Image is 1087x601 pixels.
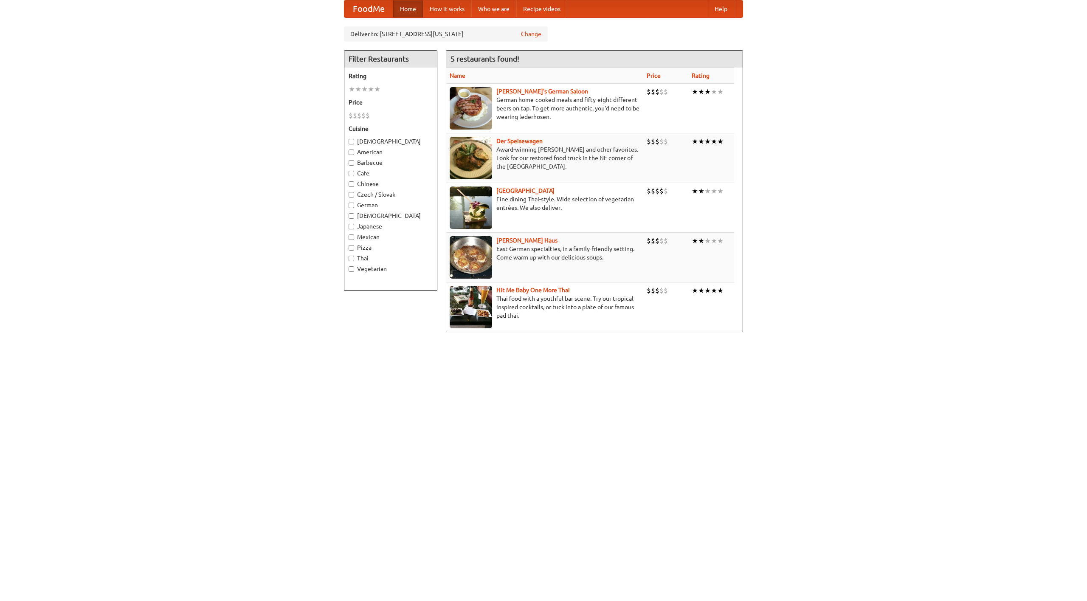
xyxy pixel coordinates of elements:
li: ★ [692,236,698,245]
label: Pizza [349,243,433,252]
li: ★ [698,286,704,295]
input: Vegetarian [349,266,354,272]
div: Deliver to: [STREET_ADDRESS][US_STATE] [344,26,548,42]
label: German [349,201,433,209]
a: Rating [692,72,710,79]
img: esthers.jpg [450,87,492,130]
li: ★ [711,87,717,96]
li: ★ [704,137,711,146]
li: $ [651,186,655,196]
li: $ [651,87,655,96]
li: $ [361,111,366,120]
a: Hit Me Baby One More Thai [496,287,570,293]
label: Cafe [349,169,433,178]
a: Price [647,72,661,79]
input: Thai [349,256,354,261]
li: $ [651,286,655,295]
input: Cafe [349,171,354,176]
li: $ [664,286,668,295]
li: $ [366,111,370,120]
li: $ [647,87,651,96]
li: $ [651,137,655,146]
label: Chinese [349,180,433,188]
h5: Rating [349,72,433,80]
input: Czech / Slovak [349,192,354,198]
li: ★ [711,186,717,196]
a: [GEOGRAPHIC_DATA] [496,187,555,194]
input: Chinese [349,181,354,187]
label: Vegetarian [349,265,433,273]
li: $ [655,186,659,196]
li: ★ [698,87,704,96]
ng-pluralize: 5 restaurants found! [451,55,519,63]
li: $ [664,186,668,196]
a: Name [450,72,465,79]
a: Recipe videos [516,0,567,17]
a: Change [521,30,541,38]
li: $ [655,137,659,146]
label: American [349,148,433,156]
input: Japanese [349,224,354,229]
li: ★ [355,85,361,94]
li: $ [647,236,651,245]
li: $ [659,137,664,146]
p: Award-winning [PERSON_NAME] and other favorites. Look for our restored food truck in the NE corne... [450,145,640,171]
li: ★ [692,186,698,196]
li: $ [655,87,659,96]
img: kohlhaus.jpg [450,236,492,279]
li: $ [647,286,651,295]
label: Thai [349,254,433,262]
li: ★ [698,137,704,146]
li: ★ [704,236,711,245]
li: $ [664,87,668,96]
li: ★ [698,186,704,196]
input: American [349,150,354,155]
input: [DEMOGRAPHIC_DATA] [349,213,354,219]
li: $ [655,236,659,245]
h5: Cuisine [349,124,433,133]
li: ★ [698,236,704,245]
input: [DEMOGRAPHIC_DATA] [349,139,354,144]
li: $ [664,236,668,245]
h5: Price [349,98,433,107]
input: German [349,203,354,208]
li: ★ [368,85,374,94]
li: $ [655,286,659,295]
li: $ [647,137,651,146]
li: ★ [349,85,355,94]
a: FoodMe [344,0,393,17]
li: $ [659,286,664,295]
img: babythai.jpg [450,286,492,328]
a: Der Speisewagen [496,138,543,144]
li: ★ [717,236,724,245]
label: Czech / Slovak [349,190,433,199]
input: Barbecue [349,160,354,166]
a: [PERSON_NAME] Haus [496,237,558,244]
li: ★ [717,137,724,146]
li: $ [647,186,651,196]
p: East German specialties, in a family-friendly setting. Come warm up with our delicious soups. [450,245,640,262]
li: $ [353,111,357,120]
li: ★ [704,186,711,196]
p: Thai food with a youthful bar scene. Try our tropical inspired cocktails, or tuck into a plate of... [450,294,640,320]
li: ★ [361,85,368,94]
label: Japanese [349,222,433,231]
li: $ [651,236,655,245]
label: Mexican [349,233,433,241]
a: [PERSON_NAME]'s German Saloon [496,88,588,95]
img: speisewagen.jpg [450,137,492,179]
input: Pizza [349,245,354,251]
li: ★ [711,236,717,245]
input: Mexican [349,234,354,240]
li: ★ [692,286,698,295]
li: ★ [717,87,724,96]
li: $ [357,111,361,120]
li: ★ [704,87,711,96]
li: $ [664,137,668,146]
li: ★ [717,186,724,196]
li: $ [349,111,353,120]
